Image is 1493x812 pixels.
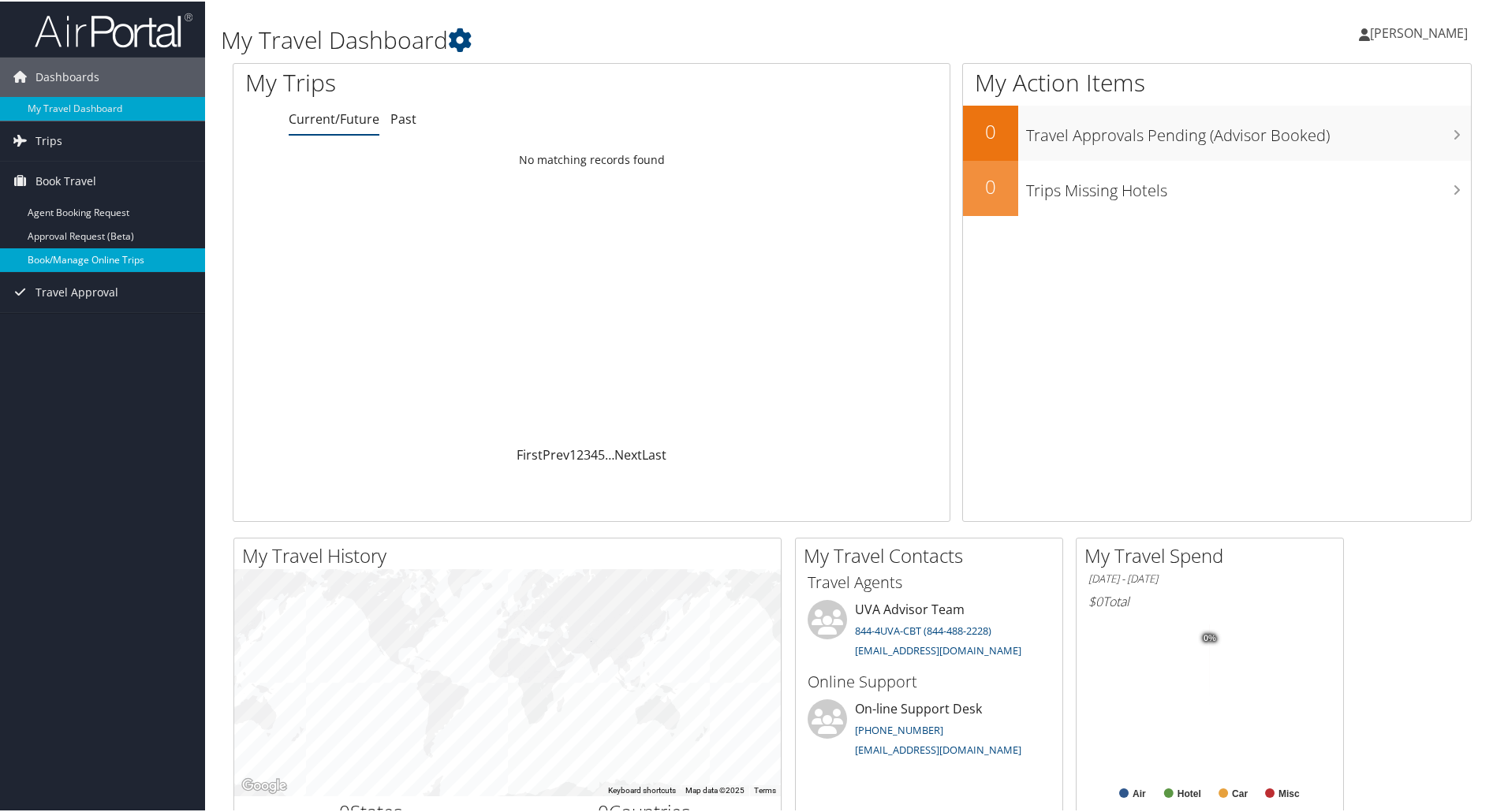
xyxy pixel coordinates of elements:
[1088,591,1103,609] span: $0
[808,669,1051,691] h3: Online Support
[1232,787,1248,798] text: Car
[543,445,569,462] a: Prev
[1370,23,1468,40] span: [PERSON_NAME]
[800,598,1058,663] li: UVA Advisor Team
[855,642,1021,656] a: [EMAIL_ADDRESS][DOMAIN_NAME]
[289,109,379,126] a: Current/Future
[963,65,1471,98] h1: My Action Items
[963,117,1018,143] h2: 0
[608,784,676,795] button: Keyboard shortcuts
[963,159,1471,214] a: 0Trips Missing Hotels
[1178,787,1201,798] text: Hotel
[584,445,591,462] a: 3
[1278,787,1300,798] text: Misc
[963,172,1018,199] h2: 0
[390,109,416,126] a: Past
[605,445,614,462] span: …
[1088,570,1331,585] h6: [DATE] - [DATE]
[804,541,1062,568] h2: My Travel Contacts
[233,144,950,173] td: No matching records found
[35,10,192,47] img: airportal-logo.png
[598,445,605,462] a: 5
[1133,787,1146,798] text: Air
[685,784,745,793] span: Map data ©2025
[808,570,1051,592] h3: Travel Agents
[1084,541,1343,568] h2: My Travel Spend
[1026,115,1471,145] h3: Travel Approvals Pending (Advisor Booked)
[591,445,598,462] a: 4
[614,445,642,462] a: Next
[855,622,991,636] a: 844-4UVA-CBT (844-488-2228)
[577,445,584,462] a: 2
[754,784,776,793] a: Terms (opens in new tab)
[238,774,290,795] a: Open this area in Google Maps (opens a new window)
[35,160,96,199] span: Book Travel
[1088,591,1331,609] h6: Total
[963,104,1471,159] a: 0Travel Approvals Pending (Advisor Booked)
[35,120,62,159] span: Trips
[35,56,99,95] span: Dashboards
[1026,170,1471,200] h3: Trips Missing Hotels
[642,445,666,462] a: Last
[1204,632,1216,642] tspan: 0%
[800,698,1058,762] li: On-line Support Desk
[855,741,1021,755] a: [EMAIL_ADDRESS][DOMAIN_NAME]
[238,774,290,795] img: Google
[242,541,781,568] h2: My Travel History
[517,445,543,462] a: First
[569,445,577,462] a: 1
[245,65,640,98] h1: My Trips
[221,22,1062,55] h1: My Travel Dashboard
[1359,8,1484,55] a: [PERSON_NAME]
[855,721,943,736] a: [PHONE_NUMBER]
[35,271,118,311] span: Travel Approval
